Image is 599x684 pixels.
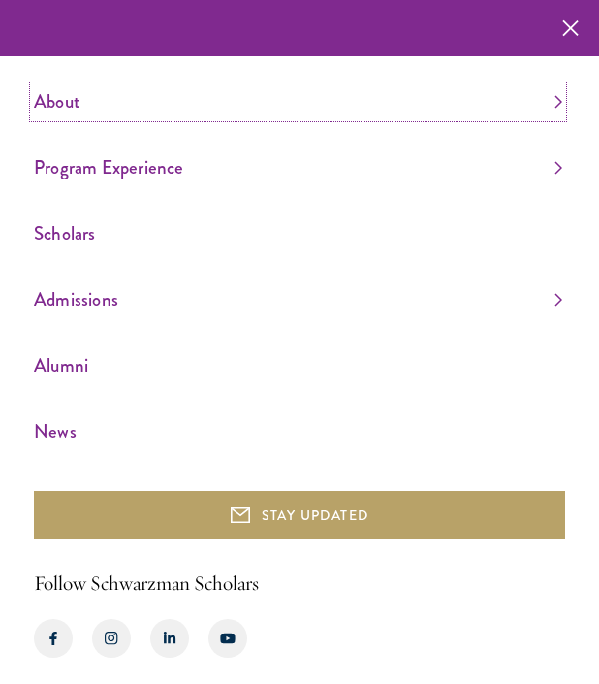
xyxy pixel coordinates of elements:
[34,491,565,539] button: STAY UPDATED
[34,349,562,381] a: Alumni
[34,569,565,600] h2: Follow Schwarzman Scholars
[34,151,562,183] a: Program Experience
[34,217,562,249] a: Scholars
[34,415,562,447] a: News
[34,85,562,117] a: About
[34,283,562,315] a: Admissions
